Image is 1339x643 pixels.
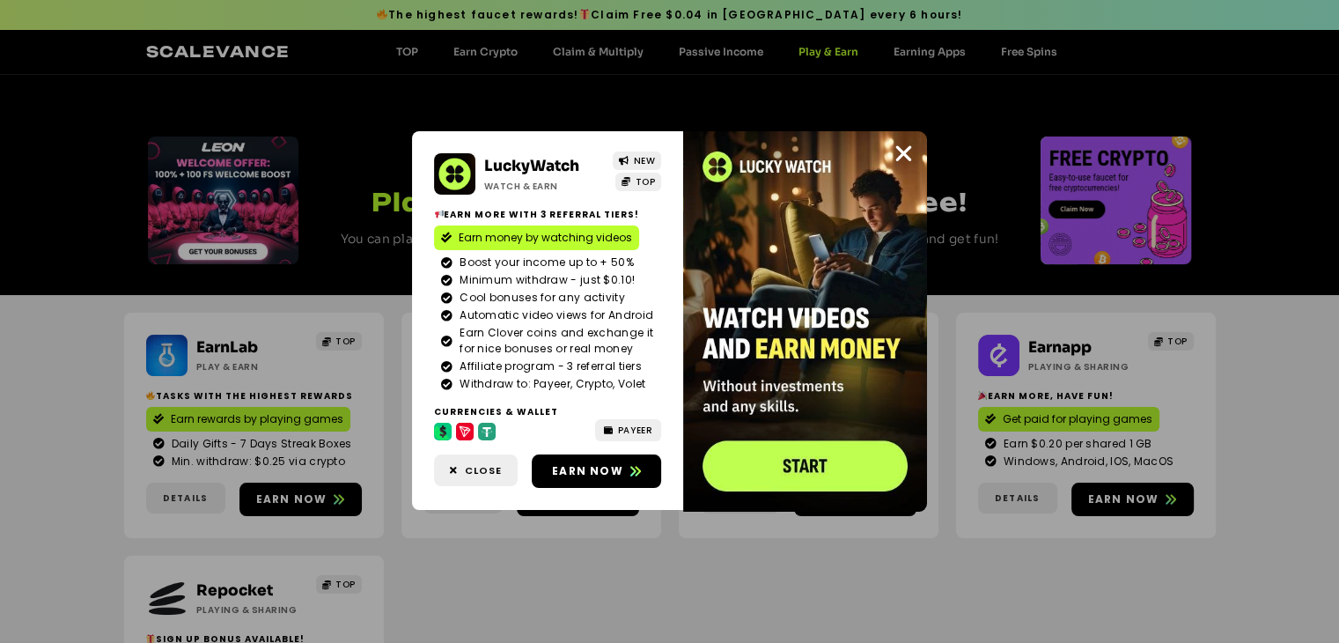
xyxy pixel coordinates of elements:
span: Withdraw to: Payeer, Crypto, Volet [455,376,645,392]
h2: Earn more with 3 referral Tiers! [434,208,661,221]
a: Earn now [532,455,661,488]
span: Close [465,463,502,478]
span: Boost your income up to + 50% [455,255,634,270]
a: Close [434,455,518,487]
a: LuckyWatch [484,157,579,175]
a: PAYEER [595,419,661,441]
h2: Watch & Earn [484,180,600,193]
a: TOP [615,173,661,191]
h2: Currencies & Wallet [434,405,661,418]
span: Earn money by watching videos [459,230,632,246]
span: NEW [633,154,655,167]
img: 📢 [435,210,444,218]
span: Cool bonuses for any activity [455,290,625,306]
span: PAYEER [618,424,652,437]
span: Earn Clover coins and exchange it for nice bonuses or real money [455,325,654,357]
a: NEW [613,152,661,170]
span: Minimum withdraw - just $0.10! [455,272,635,288]
span: Affiliate program - 3 referral tiers [455,358,642,374]
a: Earn money by watching videos [434,225,639,250]
a: Close [893,143,915,165]
span: Earn now [552,463,623,479]
span: TOP [635,175,655,188]
span: Automatic video views for Android [455,307,653,323]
